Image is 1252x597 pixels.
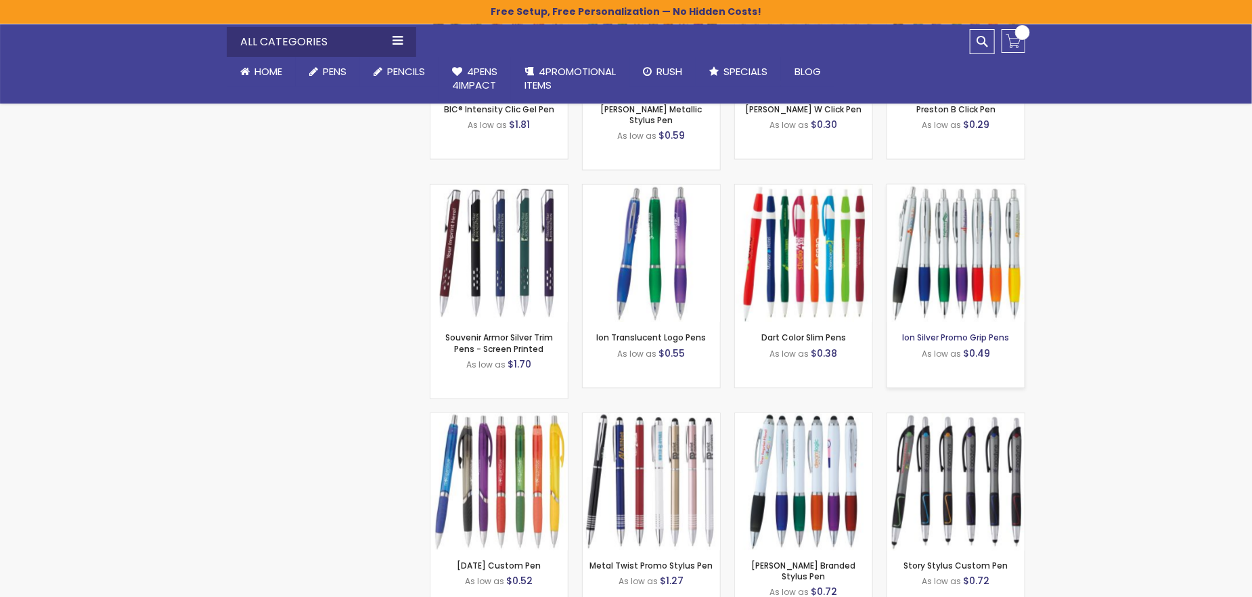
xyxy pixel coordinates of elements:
a: 4PROMOTIONALITEMS [511,57,629,101]
a: Rush [629,57,696,87]
img: Epiphany Custom Pen [430,414,568,551]
span: $0.52 [507,575,533,588]
a: Dart Color Slim Pens [761,332,846,343]
a: Ion Translucent Logo Pens [597,332,707,343]
a: Dart Color slim Pens [735,184,872,196]
span: Pens [323,64,346,79]
a: Ion White Branded Stylus Pen [735,413,872,424]
img: Souvenur Armor Silver Trim Pens [430,185,568,322]
span: $0.38 [811,347,838,360]
img: Metal Twist Promo Stylus Pen [583,414,720,551]
a: 4Pens4impact [439,57,511,101]
span: As low as [466,576,505,588]
a: Epiphany Custom Pen [430,413,568,424]
a: BIC® Intensity Clic Gel Pen [444,104,554,115]
span: As low as [618,348,657,359]
a: Metal Twist Promo Stylus Pen [583,413,720,424]
span: As low as [770,119,809,131]
a: [PERSON_NAME] Branded Stylus Pen [752,560,856,583]
a: Pencils [360,57,439,87]
div: All Categories [227,27,416,57]
span: Home [254,64,282,79]
a: Blog [781,57,834,87]
a: Ion Translusent Logo Pens [583,184,720,196]
span: Blog [795,64,821,79]
img: Story Stylus Custom Pen [887,414,1025,551]
span: Specials [723,64,767,79]
span: As low as [468,119,508,131]
span: As low as [770,348,809,359]
img: Ion Translusent Logo Pens [583,185,720,322]
span: $1.27 [661,575,684,588]
span: As low as [922,576,962,588]
span: 4PROMOTIONAL ITEMS [524,64,616,92]
span: As low as [467,359,506,370]
span: As low as [619,576,658,588]
a: Pens [296,57,360,87]
span: As low as [618,130,657,141]
span: $1.70 [508,357,532,371]
span: $0.55 [659,347,686,360]
a: Specials [696,57,781,87]
span: As low as [922,119,962,131]
a: Home [227,57,296,87]
img: Ion Silver Promo Grip Pens [887,185,1025,322]
a: Story Stylus Custom Pen [904,560,1008,572]
span: 4Pens 4impact [452,64,497,92]
span: $0.30 [811,118,838,131]
span: Pencils [387,64,425,79]
a: Metal Twist Promo Stylus Pen [590,560,713,572]
span: $0.72 [964,575,990,588]
a: [PERSON_NAME] Metallic Stylus Pen [601,104,702,126]
span: As low as [922,348,961,359]
span: $0.29 [964,118,990,131]
a: Souvenir Armor Silver Trim Pens - Screen Printed [445,332,553,354]
a: Souvenur Armor Silver Trim Pens [430,184,568,196]
span: $0.59 [659,129,686,142]
span: $0.49 [963,347,990,360]
a: [PERSON_NAME] W Click Pen [746,104,862,115]
img: Dart Color slim Pens [735,185,872,322]
a: [DATE] Custom Pen [457,560,541,572]
a: Ion Silver Promo Grip Pens [887,184,1025,196]
span: $1.81 [510,118,531,131]
img: Ion White Branded Stylus Pen [735,414,872,551]
span: Rush [656,64,682,79]
a: Story Stylus Custom Pen [887,413,1025,424]
a: Ion Silver Promo Grip Pens [903,332,1010,343]
a: Preston B Click Pen [916,104,996,115]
